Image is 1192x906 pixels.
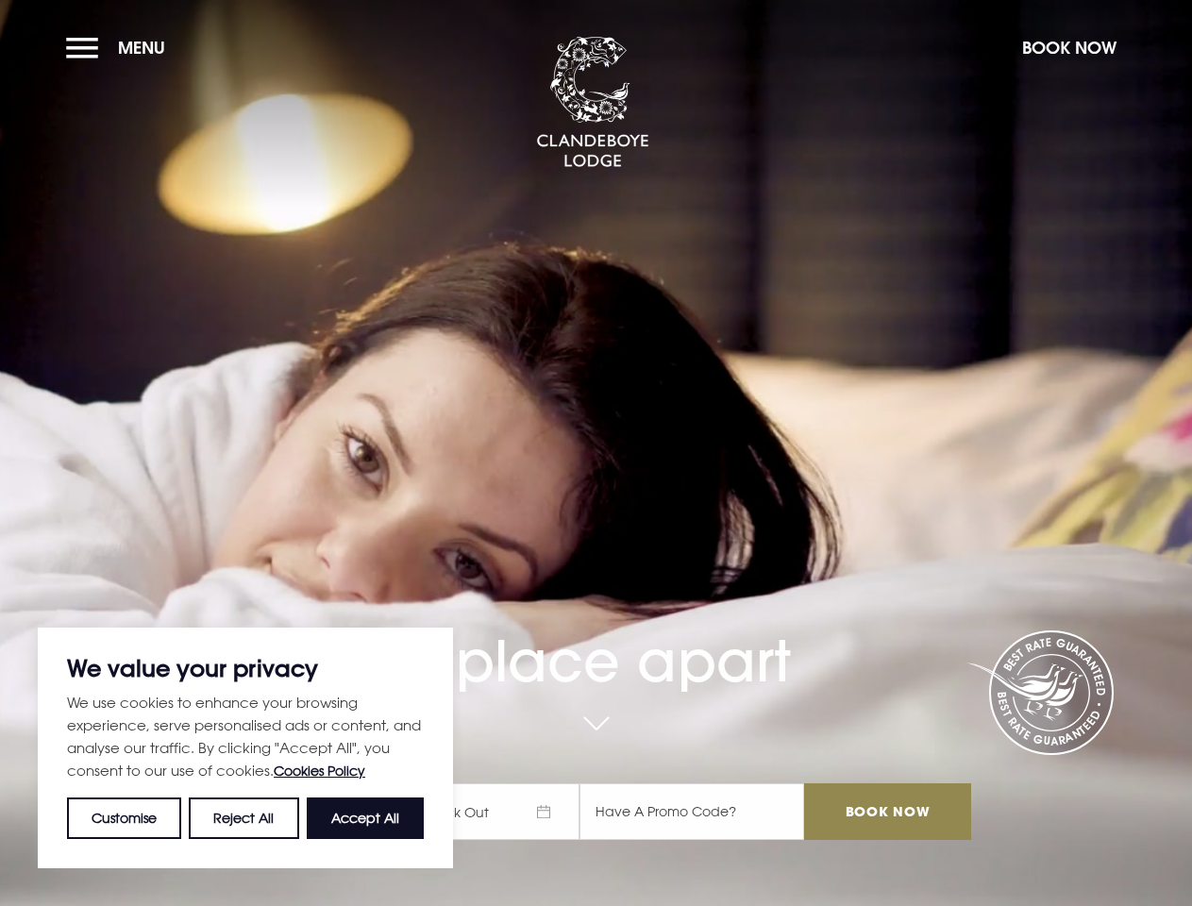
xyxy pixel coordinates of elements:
span: Menu [118,37,165,59]
button: Accept All [307,797,424,839]
div: We value your privacy [38,628,453,868]
p: We use cookies to enhance your browsing experience, serve personalised ads or content, and analys... [67,691,424,782]
span: Check Out [400,783,579,840]
button: Book Now [1013,27,1126,68]
input: Have A Promo Code? [579,783,804,840]
button: Menu [66,27,175,68]
p: We value your privacy [67,657,424,679]
h1: A place apart [221,572,970,695]
input: Book Now [804,783,970,840]
button: Customise [67,797,181,839]
button: Reject All [189,797,298,839]
img: Clandeboye Lodge [536,37,649,169]
a: Cookies Policy [274,763,365,779]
